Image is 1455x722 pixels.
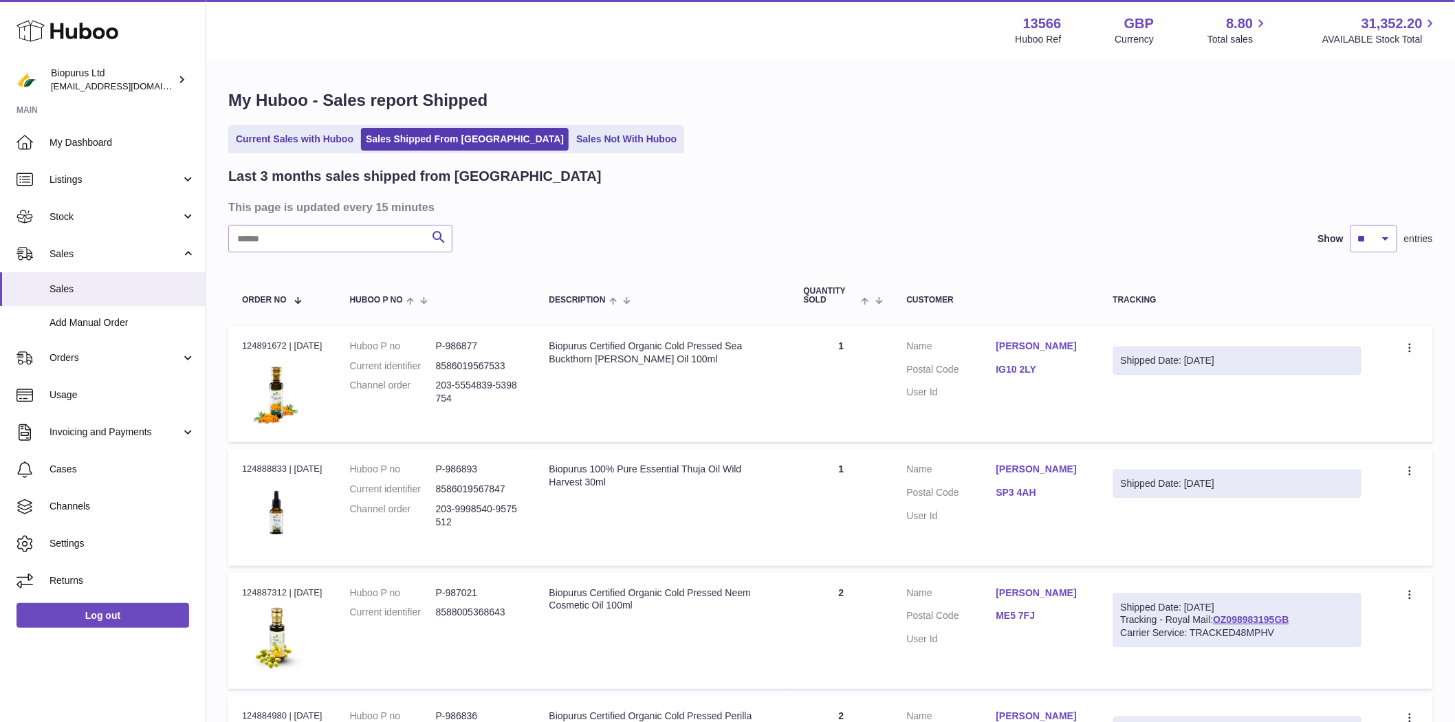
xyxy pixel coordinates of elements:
a: Sales Shipped From [GEOGRAPHIC_DATA] [361,128,569,151]
dd: P-987021 [436,587,522,600]
h2: Last 3 months sales shipped from [GEOGRAPHIC_DATA] [228,167,602,186]
label: Show [1318,232,1344,245]
div: Biopurus Ltd [51,67,175,93]
span: Huboo P no [350,296,403,305]
dt: Channel order [350,503,436,529]
div: Customer [907,296,1086,305]
a: 31,352.20 AVAILABLE Stock Total [1322,14,1438,46]
div: 124884980 | [DATE] [242,710,322,722]
h3: This page is updated every 15 minutes [228,199,1430,215]
a: SP3 4AH [996,486,1086,499]
img: internalAdmin-13566@internal.huboo.com [17,69,37,90]
span: Returns [50,574,195,587]
a: Sales Not With Huboo [571,128,681,151]
div: 124888833 | [DATE] [242,463,322,475]
dd: 203-5554839-5398754 [436,379,522,405]
dt: Postal Code [907,363,996,380]
span: Sales [50,283,195,296]
dd: 203-9998540-9575512 [436,503,522,529]
a: Log out [17,603,189,628]
img: 135661717145575.jpg [242,480,311,549]
a: Current Sales with Huboo [231,128,358,151]
div: Currency [1115,33,1155,46]
span: Invoicing and Payments [50,426,181,439]
div: Biopurus 100% Pure Essential Thuja Oil Wild Harvest 30ml [549,463,776,489]
dt: Huboo P no [350,587,436,600]
h1: My Huboo - Sales report Shipped [228,89,1433,111]
span: entries [1404,232,1433,245]
span: Usage [50,389,195,402]
span: Add Manual Order [50,316,195,329]
dd: P-986893 [436,463,522,476]
div: 124887312 | [DATE] [242,587,322,599]
dt: Current identifier [350,606,436,619]
span: Settings [50,537,195,550]
dt: Postal Code [907,609,996,626]
td: 2 [790,573,893,689]
a: [PERSON_NAME] [996,463,1086,476]
span: AVAILABLE Stock Total [1322,33,1438,46]
dt: Channel order [350,379,436,405]
span: Description [549,296,606,305]
dd: P-986877 [436,340,522,353]
dd: 8588005368643 [436,606,522,619]
dt: Name [907,340,996,356]
td: 1 [790,326,893,442]
div: Shipped Date: [DATE] [1121,354,1355,367]
dd: 8586019567533 [436,360,522,373]
td: 1 [790,449,893,565]
div: Biopurus Certified Organic Cold Pressed Neem Cosmetic Oil 100ml [549,587,776,613]
dt: Huboo P no [350,340,436,353]
strong: 13566 [1023,14,1062,33]
div: Shipped Date: [DATE] [1121,477,1355,490]
dt: Huboo P no [350,463,436,476]
dt: User Id [907,510,996,523]
span: Stock [50,210,181,223]
img: 135661717146307.jpeg [242,356,311,425]
dt: Name [907,587,996,603]
span: Cases [50,463,195,476]
span: [EMAIL_ADDRESS][DOMAIN_NAME] [51,80,202,91]
span: 31,352.20 [1361,14,1423,33]
span: Orders [50,351,181,364]
div: Shipped Date: [DATE] [1121,601,1355,614]
span: Sales [50,248,181,261]
dt: Current identifier [350,483,436,496]
dd: 8586019567847 [436,483,522,496]
div: Biopurus Certified Organic Cold Pressed Sea Buckthorn [PERSON_NAME] Oil 100ml [549,340,776,366]
span: Order No [242,296,287,305]
a: [PERSON_NAME] [996,340,1086,353]
img: 135661716982710.jpg [242,603,311,672]
span: Quantity Sold [804,287,858,305]
a: ME5 7FJ [996,609,1086,622]
span: Channels [50,500,195,513]
dt: User Id [907,633,996,646]
div: Carrier Service: TRACKED48MPHV [1121,626,1355,639]
a: IG10 2LY [996,363,1086,376]
div: Tracking - Royal Mail: [1113,593,1362,648]
div: Huboo Ref [1016,33,1062,46]
dt: Current identifier [350,360,436,373]
strong: GBP [1124,14,1154,33]
a: 8.80 Total sales [1207,14,1269,46]
dt: Postal Code [907,486,996,503]
span: 8.80 [1227,14,1254,33]
span: My Dashboard [50,136,195,149]
div: 124891672 | [DATE] [242,340,322,352]
span: Listings [50,173,181,186]
span: Total sales [1207,33,1269,46]
dt: User Id [907,386,996,399]
div: Tracking [1113,296,1362,305]
a: OZ098983195GB [1213,614,1289,625]
dt: Name [907,463,996,479]
a: [PERSON_NAME] [996,587,1086,600]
